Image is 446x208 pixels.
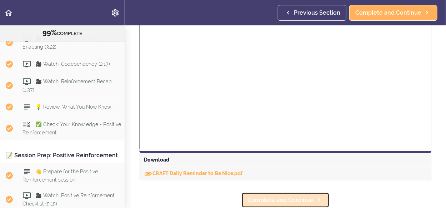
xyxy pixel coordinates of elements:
span: 🎥 Watch: Reinforcement Recap (1:37) [22,79,112,93]
span: 🎥 Watch: Codependency (2:17) [35,61,110,67]
div: Download [139,153,432,167]
a: Complete and Continue [349,5,437,21]
div: COMPLETE [9,28,116,38]
span: Previous Section [294,9,340,17]
svg: Settings Menu [111,9,120,17]
svg: Back to course curriculum [4,9,13,17]
span: 💡 Review: What You Now Know [35,104,111,110]
span: Complete and Continue [355,9,421,17]
span: Complete and Continue [247,196,314,204]
a: Previous Section [278,5,346,21]
span: 👋 Prepare for the Positive Reinforcement session [22,169,98,183]
a: Complete and Continue [241,192,330,208]
a: DownloadCRAFT Daily Reminder to Be Nice.pdf [144,170,243,176]
span: ✅ Check: Your Knowledge - Positive Reinforcement [22,122,121,135]
span: 🎥 Watch: Positive Reinforcement Checklist (5:15) [22,193,115,207]
span: 99% [42,28,57,37]
svg: Download [144,170,152,178]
